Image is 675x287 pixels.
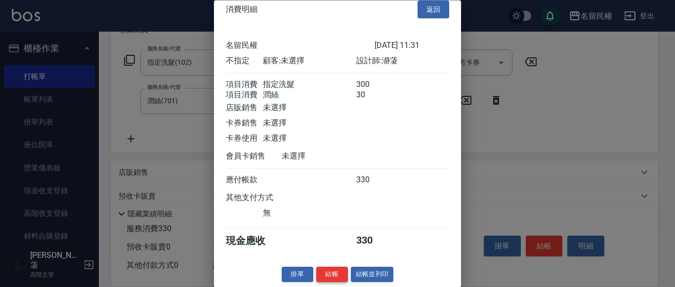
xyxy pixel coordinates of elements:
div: 潤絲 [263,90,356,101]
div: 300 [356,80,393,90]
button: 掛單 [282,267,313,283]
button: 返回 [418,0,449,19]
div: 應付帳款 [226,175,263,186]
div: 項目消費 [226,80,263,90]
div: 未選擇 [263,134,356,144]
button: 結帳 [316,267,348,283]
div: 30 [356,90,393,101]
div: 顧客: 未選擇 [263,56,356,67]
span: 消費明細 [226,4,257,14]
div: 卡券使用 [226,134,263,144]
div: 未選擇 [282,152,375,162]
div: 店販銷售 [226,103,263,114]
div: 現金應收 [226,235,282,248]
div: 未選擇 [263,103,356,114]
div: 指定洗髮 [263,80,356,90]
div: 名留民權 [226,41,375,51]
div: 不指定 [226,56,263,67]
div: 其他支付方式 [226,193,300,204]
div: 未選擇 [263,119,356,129]
div: [DATE] 11:31 [375,41,449,51]
div: 無 [263,208,356,219]
button: 結帳並列印 [351,267,394,283]
div: 設計師: 瀞蓤 [356,56,449,67]
div: 項目消費 [226,90,263,101]
div: 會員卡銷售 [226,152,282,162]
div: 卡券銷售 [226,119,263,129]
div: 330 [356,175,393,186]
div: 330 [356,235,393,248]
